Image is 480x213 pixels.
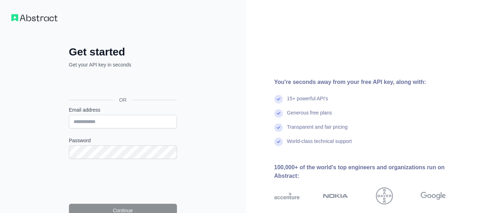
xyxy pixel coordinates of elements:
[274,78,469,86] div: You're seconds away from your free API key, along with:
[274,187,300,204] img: accenture
[69,106,177,113] label: Email address
[274,138,283,146] img: check mark
[421,187,446,204] img: google
[323,187,348,204] img: nokia
[11,14,58,21] img: Workflow
[287,95,328,109] div: 15+ powerful API's
[274,109,283,118] img: check mark
[113,96,132,103] span: OR
[287,109,332,123] div: Generous free plans
[274,163,469,180] div: 100,000+ of the world's top engineers and organizations run on Abstract:
[65,76,179,92] iframe: Sign in with Google Button
[376,187,393,204] img: bayer
[69,167,177,195] iframe: reCAPTCHA
[69,46,177,58] h2: Get started
[287,138,352,152] div: World-class technical support
[69,137,177,144] label: Password
[274,123,283,132] img: check mark
[274,95,283,103] img: check mark
[69,61,177,68] p: Get your API key in seconds
[287,123,348,138] div: Transparent and fair pricing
